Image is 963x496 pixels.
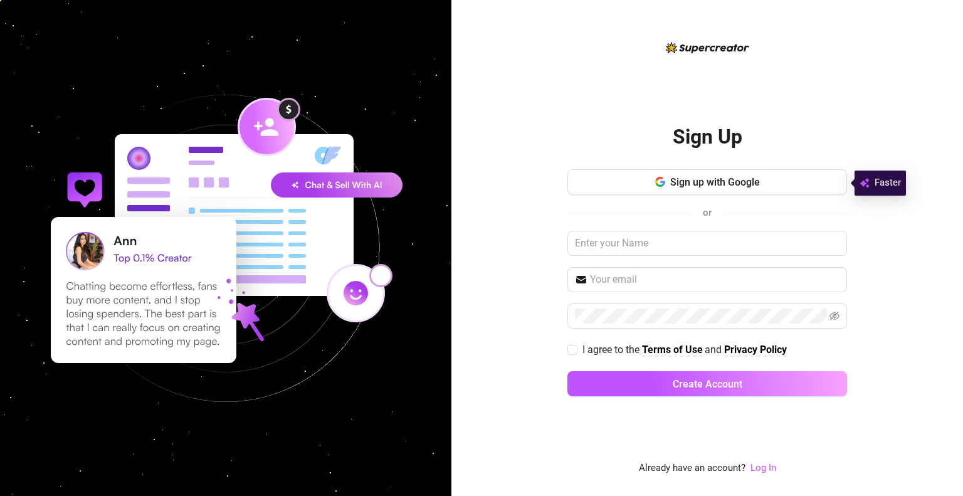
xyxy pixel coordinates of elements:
a: Log In [750,461,776,476]
a: Terms of Use [642,344,703,357]
input: Enter your Name [567,231,847,256]
span: Already have an account? [639,461,745,476]
button: Sign up with Google [567,169,847,194]
a: Log In [750,462,776,473]
strong: Terms of Use [642,344,703,356]
img: svg%3e [860,176,870,191]
h2: Sign Up [673,124,742,150]
a: Privacy Policy [724,344,787,357]
span: I agree to the [582,344,642,356]
span: Sign up with Google [670,176,760,188]
img: logo-BBDzfeDw.svg [666,42,749,53]
strong: Privacy Policy [724,344,787,356]
span: Faster [875,176,901,191]
span: and [705,344,724,356]
span: eye-invisible [829,311,839,321]
input: Your email [590,272,839,287]
span: Create Account [673,378,742,390]
button: Create Account [567,371,847,396]
span: or [703,207,712,218]
img: signup-background-D0MIrEPF.svg [9,31,443,465]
